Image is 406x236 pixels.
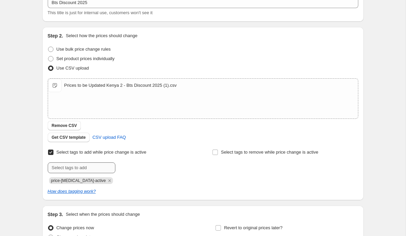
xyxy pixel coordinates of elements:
span: Select tags to remove while price change is active [221,150,318,155]
button: Remove price-change-job-active [107,178,113,184]
span: Change prices now [57,225,94,230]
span: CSV upload FAQ [92,134,126,141]
button: Remove CSV [48,121,81,130]
div: Prices to be Updated Kenya 2 - Bts Discount 2025 (1).csv [64,82,177,89]
span: This title is just for internal use, customers won't see it [48,10,153,15]
button: Get CSV template [48,133,90,142]
span: price-change-job-active [51,178,106,183]
span: Revert to original prices later? [224,225,283,230]
p: Select how the prices should change [66,32,137,39]
a: CSV upload FAQ [88,132,130,143]
span: Get CSV template [52,135,86,140]
a: How does tagging work? [48,189,96,194]
span: Use bulk price change rules [57,47,111,52]
h2: Step 3. [48,211,63,218]
span: Use CSV upload [57,65,89,71]
p: Select when the prices should change [66,211,140,218]
h2: Step 2. [48,32,63,39]
span: Remove CSV [52,123,77,128]
input: Select tags to add [48,162,115,173]
span: Set product prices individually [57,56,115,61]
span: Select tags to add while price change is active [57,150,146,155]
